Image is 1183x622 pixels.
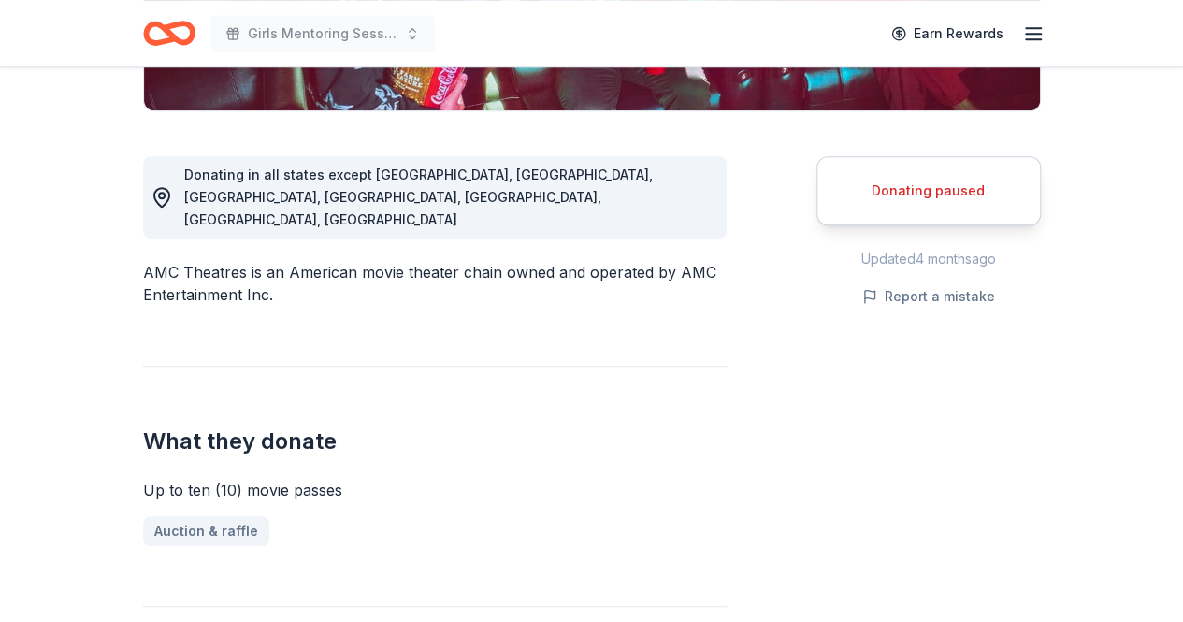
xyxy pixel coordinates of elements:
span: Donating in all states except [GEOGRAPHIC_DATA], [GEOGRAPHIC_DATA], [GEOGRAPHIC_DATA], [GEOGRAPHI... [184,166,653,227]
button: Girls Mentoring Sessions [210,15,435,52]
a: Auction & raffle [143,516,269,546]
a: Earn Rewards [880,17,1015,51]
h2: What they donate [143,427,727,456]
div: AMC Theatres is an American movie theater chain owned and operated by AMC Entertainment Inc. [143,261,727,306]
div: Up to ten (10) movie passes [143,479,727,501]
button: Report a mistake [862,285,995,308]
span: Girls Mentoring Sessions [248,22,397,45]
a: Home [143,11,195,55]
div: Donating paused [840,180,1017,202]
div: Updated 4 months ago [816,248,1041,270]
